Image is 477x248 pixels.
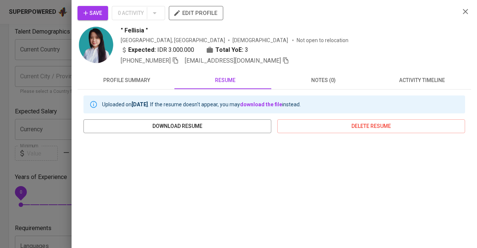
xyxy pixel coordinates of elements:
span: [EMAIL_ADDRESS][DOMAIN_NAME] [185,57,281,64]
img: ddaeed0b402d43d1fb2ca678a1265c90.png [78,26,115,63]
button: Save [78,6,108,20]
div: [GEOGRAPHIC_DATA], [GEOGRAPHIC_DATA] [121,37,225,44]
span: download resume [89,122,265,131]
span: resume [180,76,270,85]
button: edit profile [169,6,223,20]
span: 3 [245,45,248,54]
b: [DATE] [132,101,148,107]
span: profile summary [82,76,171,85]
a: download the file [240,101,282,107]
div: Uploaded on . If the resume doesn't appear, you may instead. [102,98,301,111]
span: edit profile [175,8,217,18]
span: activity timeline [377,76,467,85]
span: " Fellisia " [121,26,148,35]
b: Total YoE: [215,45,243,54]
a: edit profile [169,10,223,16]
div: IDR 3.000.000 [121,45,194,54]
p: Not open to relocation [297,37,348,44]
span: notes (0) [279,76,368,85]
span: [DEMOGRAPHIC_DATA] [233,37,289,44]
button: delete resume [277,119,465,133]
span: [PHONE_NUMBER] [121,57,171,64]
b: Expected: [128,45,156,54]
button: download resume [83,119,271,133]
span: delete resume [283,122,459,131]
span: Save [83,9,102,18]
